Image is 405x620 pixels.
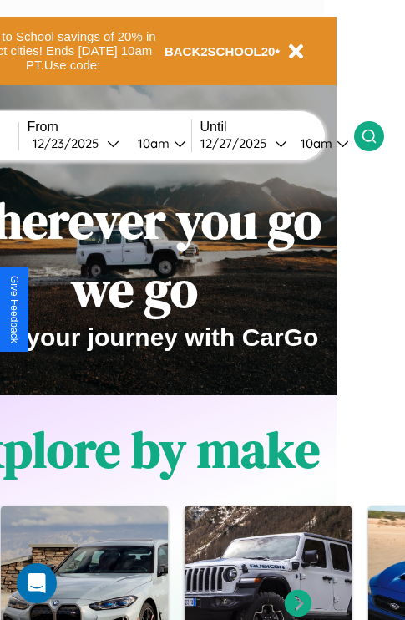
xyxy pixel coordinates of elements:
div: 10am [129,135,174,151]
div: 10am [292,135,337,151]
div: Give Feedback [8,276,20,343]
button: 10am [124,135,191,152]
button: 12/23/2025 [28,135,124,152]
b: BACK2SCHOOL20 [165,44,276,58]
div: 12 / 27 / 2025 [200,135,275,151]
button: 10am [287,135,354,152]
div: Open Intercom Messenger [17,563,57,603]
label: From [28,119,191,135]
label: Until [200,119,354,135]
div: 12 / 23 / 2025 [33,135,107,151]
